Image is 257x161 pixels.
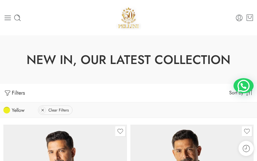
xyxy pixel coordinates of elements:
a: Cart [246,14,254,22]
a: Yellow [3,105,25,115]
span: Yellow [12,105,25,115]
select: Shop order [229,85,254,99]
img: Pellini [116,5,141,30]
h1: New In, Our Latest Collection [17,52,240,67]
a: Login / Register [235,14,243,22]
a: Clear Filters [38,105,73,115]
a: Pellini - [116,5,141,30]
a: Filters [3,86,25,100]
